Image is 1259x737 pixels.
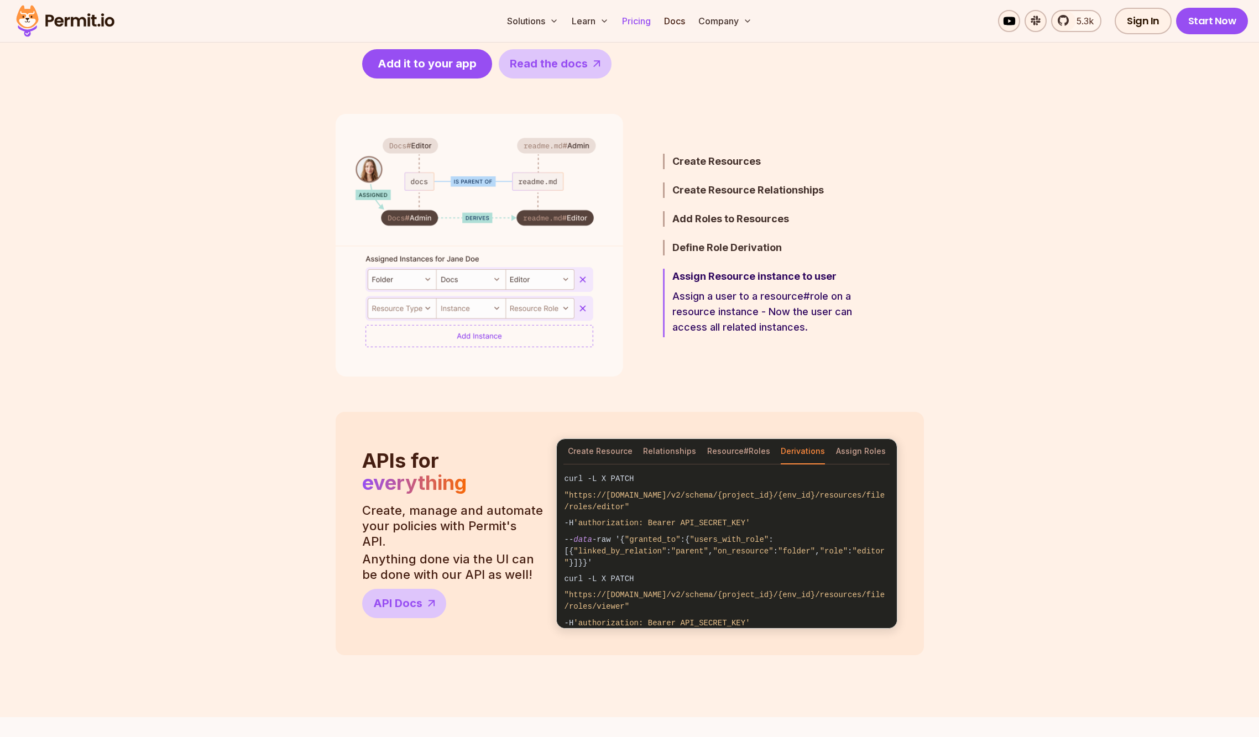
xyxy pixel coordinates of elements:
button: Create Resource Relationships [663,182,865,198]
a: Sign In [1115,8,1172,34]
span: everything [362,471,467,495]
span: "parent" [671,547,708,556]
h3: Define Role Derivation [672,240,865,255]
h3: Add Roles to Resources [672,211,865,227]
span: "on_resource" [713,547,773,556]
button: Company [694,10,756,32]
span: data [573,535,592,544]
span: "folder" [778,547,815,556]
code: -H [557,515,897,531]
button: Resource#Roles [707,439,770,464]
a: Docs [660,10,689,32]
span: 5.3k [1070,14,1094,28]
code: curl -L X PATCH [557,571,897,587]
a: Add it to your app [362,49,492,79]
a: Start Now [1176,8,1248,34]
span: "editor" [565,547,885,567]
span: "users_with_role" [689,535,769,544]
span: "https://[DOMAIN_NAME]/v2/schema/{project_id}/{env_id}/resources/file/roles/viewer" [565,590,885,611]
span: "linked_by_relation" [573,547,666,556]
button: Learn [567,10,613,32]
span: Read the docs [510,56,588,71]
a: 5.3k [1051,10,1101,32]
p: Assign a user to a resource#role on a resource instance - Now the user can access all related ins... [672,289,865,335]
button: Solutions [503,10,563,32]
a: API Docs [362,589,446,618]
img: Permit logo [11,2,119,40]
button: Create Resources [663,154,865,169]
h3: Create Resources [672,154,865,169]
h3: Assign Resource instance to user [672,269,865,284]
span: API Docs [373,595,422,611]
button: Assign Roles [836,439,886,464]
a: Pricing [618,10,655,32]
span: Add it to your app [378,56,477,71]
span: 'authorization: Bearer API_SECRET_KEY' [573,619,750,628]
span: "role" [820,547,848,556]
code: -- -raw '{ :{ :[{ : , : , : }]}}' [557,531,897,571]
button: Relationships [643,439,696,464]
span: APIs for [362,448,439,473]
span: "granted_to" [625,535,681,544]
button: Assign Resource instance to userAssign a user to a resource#role on a resource instance - Now the... [663,269,865,337]
button: Derivations [781,439,825,464]
span: 'authorization: Bearer API_SECRET_KEY' [573,519,750,527]
h3: Create Resource Relationships [672,182,865,198]
a: Read the docs [499,49,612,79]
span: "https://[DOMAIN_NAME]/v2/schema/{project_id}/{env_id}/resources/file/roles/editor" [565,491,885,511]
button: Define Role Derivation [663,240,865,255]
p: Anything done via the UI can be done with our API as well! [362,551,543,582]
code: curl -L X PATCH [557,471,897,487]
button: Add Roles to Resources [663,211,865,227]
code: -H [557,615,897,631]
button: Create Resource [568,439,633,464]
p: Create, manage and automate your policies with Permit's API. [362,503,543,549]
